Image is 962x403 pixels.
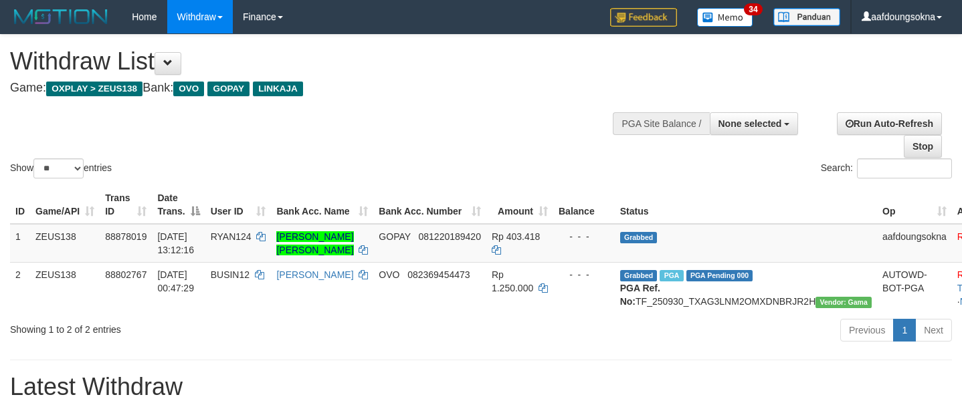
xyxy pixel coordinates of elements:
td: aafdoungsokna [877,224,952,263]
td: ZEUS138 [30,224,100,263]
a: Run Auto-Refresh [837,112,942,135]
img: MOTION_logo.png [10,7,112,27]
h1: Withdraw List [10,48,628,75]
span: Copy 081220189420 to clipboard [419,231,481,242]
label: Search: [821,158,952,178]
span: [DATE] 13:12:16 [157,231,194,255]
span: RYAN124 [211,231,252,242]
th: Balance [553,186,615,224]
span: Vendor URL: https://trx31.1velocity.biz [815,297,872,308]
select: Showentries [33,158,84,178]
a: Next [915,319,952,342]
a: [PERSON_NAME] [PERSON_NAME] [276,231,353,255]
input: Search: [857,158,952,178]
th: User ID: activate to sort column ascending [205,186,272,224]
a: [PERSON_NAME] [276,269,353,280]
a: Previous [840,319,894,342]
span: OXPLAY > ZEUS138 [46,82,142,96]
img: Button%20Memo.svg [697,8,753,27]
span: OVO [379,269,399,280]
a: Stop [904,135,942,158]
th: Date Trans.: activate to sort column descending [152,186,205,224]
span: [DATE] 00:47:29 [157,269,194,293]
th: Trans ID: activate to sort column ascending [100,186,152,224]
th: Game/API: activate to sort column ascending [30,186,100,224]
div: Showing 1 to 2 of 2 entries [10,317,391,336]
a: 1 [893,319,916,342]
span: Rp 1.250.000 [492,269,533,293]
span: PGA Pending [686,270,753,281]
span: OVO [173,82,204,96]
span: Marked by aafsreyleap [660,270,683,281]
td: ZEUS138 [30,262,100,313]
span: Rp 403.418 [492,231,540,242]
div: PGA Site Balance / [613,112,709,135]
th: Amount: activate to sort column ascending [486,186,553,224]
span: GOPAY [379,231,410,242]
th: Bank Acc. Number: activate to sort column ascending [373,186,486,224]
span: Copy 082369454473 to clipboard [407,269,470,280]
span: 88802767 [105,269,147,280]
td: TF_250930_TXAG3LNM2OMXDNBRJR2H [615,262,877,313]
div: - - - [559,230,609,243]
b: PGA Ref. No: [620,283,660,307]
span: GOPAY [207,82,250,96]
span: 34 [744,3,762,15]
span: Grabbed [620,270,658,281]
span: 88878019 [105,231,147,242]
span: None selected [718,118,782,129]
td: AUTOWD-BOT-PGA [877,262,952,313]
h4: Game: Bank: [10,82,628,95]
th: Status [615,186,877,224]
img: panduan.png [773,8,840,26]
div: - - - [559,268,609,281]
img: Feedback.jpg [610,8,677,27]
td: 2 [10,262,30,313]
th: Op: activate to sort column ascending [877,186,952,224]
button: None selected [710,112,799,135]
span: BUSIN12 [211,269,250,280]
h1: Latest Withdraw [10,374,952,400]
span: LINKAJA [253,82,303,96]
th: Bank Acc. Name: activate to sort column ascending [271,186,373,224]
label: Show entries [10,158,112,178]
td: 1 [10,224,30,263]
th: ID [10,186,30,224]
span: Grabbed [620,232,658,243]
